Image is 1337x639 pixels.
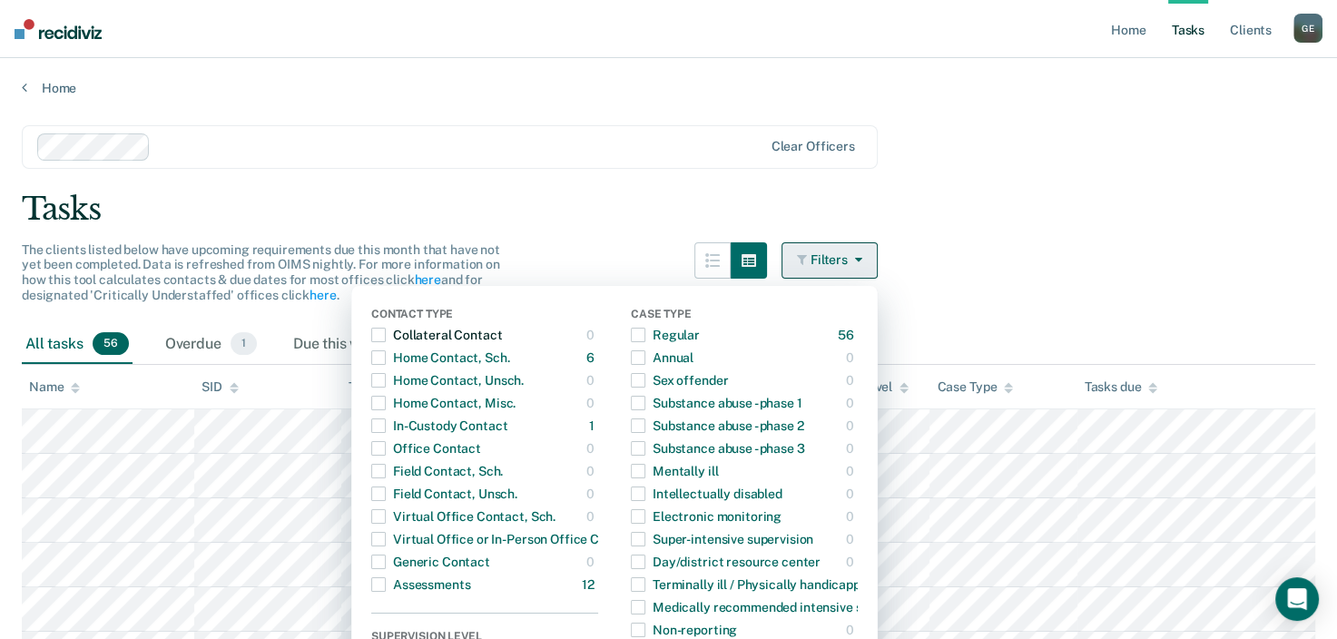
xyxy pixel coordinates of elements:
div: Sex offender [631,366,728,395]
div: 0 [846,366,858,395]
div: 0 [586,457,598,486]
div: Generic Contact [371,547,490,576]
div: Open Intercom Messenger [1275,577,1319,621]
div: Tasks due [1085,379,1158,395]
div: Overdue1 [162,325,261,365]
div: 6 [586,343,598,372]
div: Field Contact, Sch. [371,457,503,486]
div: Task [349,379,391,395]
div: 56 [838,320,858,349]
div: 0 [846,479,858,508]
div: Contact Type [371,308,598,324]
div: Clear officers [772,139,855,154]
div: 0 [586,388,598,418]
div: Tasks [22,191,1315,228]
div: Case Type [631,308,858,324]
span: 56 [93,332,129,356]
div: Regular [631,320,700,349]
div: 0 [846,343,858,372]
div: Super-intensive supervision [631,525,813,554]
div: 0 [846,457,858,486]
img: Recidiviz [15,19,102,39]
div: Case Type [937,379,1013,395]
button: GE [1293,14,1322,43]
div: 1 [589,411,598,440]
div: Terminally ill / Physically handicapped [631,570,875,599]
div: Field Contact, Unsch. [371,479,517,508]
div: Medically recommended intensive supervision [631,593,922,622]
div: Substance abuse - phase 3 [631,434,805,463]
div: 0 [586,547,598,576]
div: Substance abuse - phase 2 [631,411,804,440]
button: Filters [782,242,878,279]
div: Assessments [371,570,470,599]
div: 0 [586,366,598,395]
div: 12 [582,570,598,599]
div: 0 [846,411,858,440]
div: Home Contact, Unsch. [371,366,524,395]
div: Office Contact [371,434,481,463]
div: Day/district resource center [631,547,821,576]
div: 0 [586,479,598,508]
a: here [414,272,440,287]
div: 0 [586,320,598,349]
div: In-Custody Contact [371,411,507,440]
div: Substance abuse - phase 1 [631,388,802,418]
div: Name [29,379,80,395]
div: 0 [846,388,858,418]
div: All tasks56 [22,325,133,365]
div: 0 [846,502,858,531]
div: G E [1293,14,1322,43]
div: SID [202,379,239,395]
div: 0 [586,502,598,531]
a: Home [22,80,1315,96]
div: Mentally ill [631,457,718,486]
div: 0 [846,547,858,576]
div: Home Contact, Misc. [371,388,516,418]
div: Annual [631,343,693,372]
div: 0 [846,525,858,554]
a: here [310,288,336,302]
div: Due this week0 [290,325,427,365]
span: 1 [231,332,257,356]
div: Collateral Contact [371,320,502,349]
span: The clients listed below have upcoming requirements due this month that have not yet been complet... [22,242,500,302]
div: Virtual Office or In-Person Office Contact [371,525,638,554]
div: 0 [846,434,858,463]
div: Intellectually disabled [631,479,782,508]
div: Virtual Office Contact, Sch. [371,502,555,531]
div: 0 [586,434,598,463]
div: Electronic monitoring [631,502,782,531]
div: Home Contact, Sch. [371,343,509,372]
